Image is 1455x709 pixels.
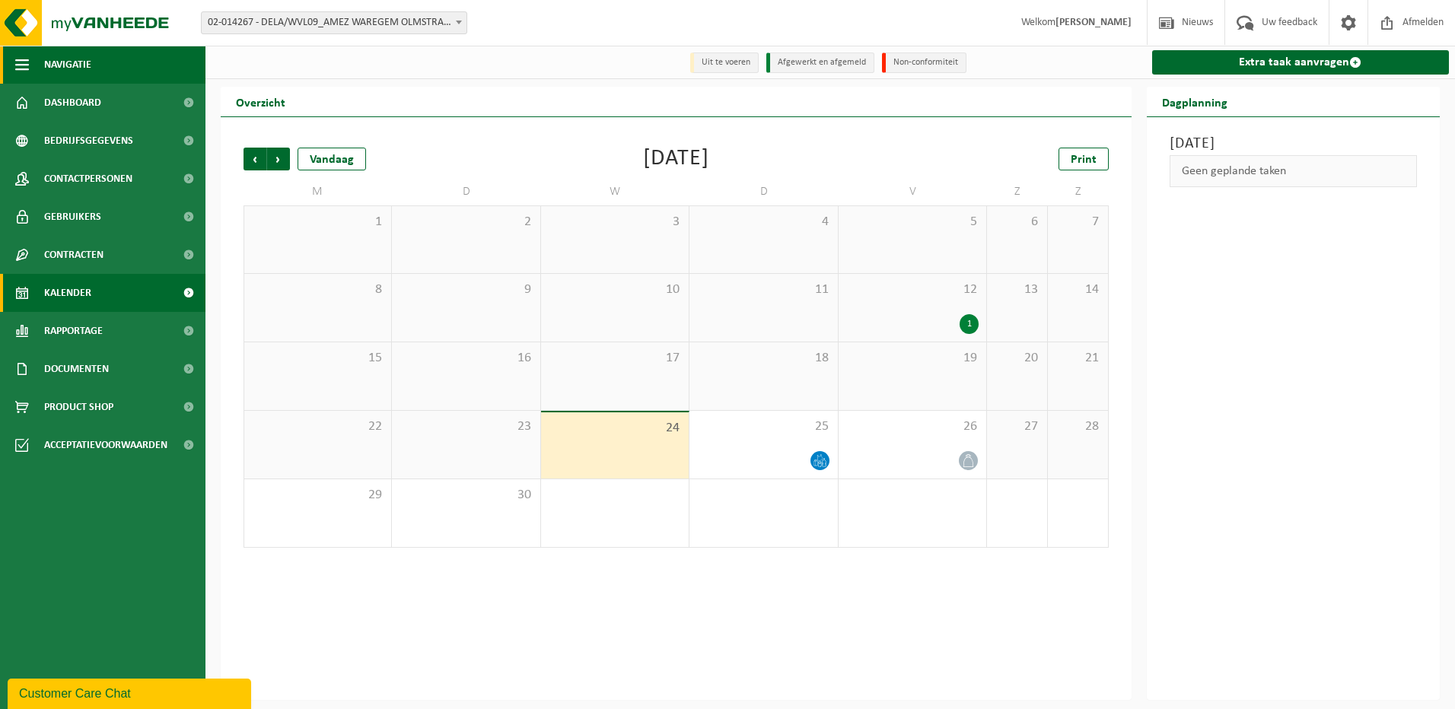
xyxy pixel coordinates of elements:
span: 28 [1055,418,1100,435]
td: D [392,178,540,205]
td: D [689,178,838,205]
span: 22 [252,418,384,435]
td: Z [987,178,1048,205]
span: 8 [252,281,384,298]
a: Extra taak aanvragen [1152,50,1450,75]
span: 13 [995,281,1040,298]
span: 6 [995,214,1040,231]
span: 2 [400,214,532,231]
span: 26 [846,418,979,435]
span: 27 [995,418,1040,435]
span: 11 [697,281,829,298]
span: Documenten [44,350,109,388]
iframe: chat widget [8,676,254,709]
span: Product Shop [44,388,113,426]
span: 25 [697,418,829,435]
h2: Dagplanning [1147,87,1243,116]
span: Vorige [244,148,266,170]
h2: Overzicht [221,87,301,116]
span: 17 [549,350,681,367]
span: Gebruikers [44,198,101,236]
span: 19 [846,350,979,367]
span: 30 [400,487,532,504]
span: Bedrijfsgegevens [44,122,133,160]
div: Vandaag [298,148,366,170]
span: 9 [400,281,532,298]
span: 24 [549,420,681,437]
div: Geen geplande taken [1170,155,1418,187]
td: W [541,178,689,205]
span: Navigatie [44,46,91,84]
span: 20 [995,350,1040,367]
td: M [244,178,392,205]
strong: [PERSON_NAME] [1055,17,1132,28]
span: 10 [549,281,681,298]
span: 02-014267 - DELA/WVL09_AMEZ WAREGEM OLMSTRAAT - WAREGEM [202,12,466,33]
span: 1 [252,214,384,231]
li: Uit te voeren [690,52,759,73]
div: [DATE] [643,148,709,170]
span: 4 [697,214,829,231]
span: 21 [1055,350,1100,367]
td: Z [1048,178,1109,205]
a: Print [1059,148,1109,170]
span: 15 [252,350,384,367]
span: Contracten [44,236,103,274]
span: Dashboard [44,84,101,122]
span: 14 [1055,281,1100,298]
div: 1 [960,314,979,334]
span: 18 [697,350,829,367]
span: 02-014267 - DELA/WVL09_AMEZ WAREGEM OLMSTRAAT - WAREGEM [201,11,467,34]
li: Non-conformiteit [882,52,966,73]
span: 29 [252,487,384,504]
span: 23 [400,418,532,435]
span: 3 [549,214,681,231]
td: V [839,178,987,205]
span: 12 [846,281,979,298]
span: 5 [846,214,979,231]
span: Rapportage [44,312,103,350]
span: Kalender [44,274,91,312]
span: 7 [1055,214,1100,231]
span: 16 [400,350,532,367]
span: Contactpersonen [44,160,132,198]
span: Print [1071,154,1097,166]
li: Afgewerkt en afgemeld [766,52,874,73]
h3: [DATE] [1170,132,1418,155]
span: Volgende [267,148,290,170]
span: Acceptatievoorwaarden [44,426,167,464]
